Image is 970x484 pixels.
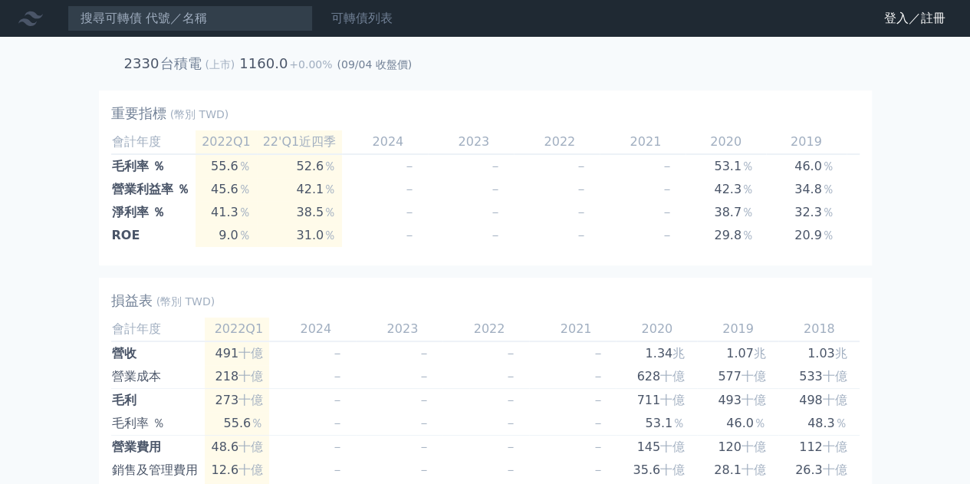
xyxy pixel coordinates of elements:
td: 2019 [697,318,778,341]
span: － [331,440,344,454]
span: － [489,205,501,219]
span: ％ [672,416,685,430]
span: (上市) [205,58,235,71]
td: 48.6 [205,436,269,459]
td: 1160.0 [238,52,288,75]
td: 2022 [442,318,529,341]
td: 2024 [269,318,356,341]
td: 46.0 [697,412,778,436]
span: － [403,159,416,173]
span: 十億 [660,393,685,407]
td: 48.3 [778,412,860,436]
span: － [418,416,430,430]
td: 26.3 [778,459,860,482]
td: 毛利 [111,389,205,413]
span: 兆 [835,346,847,361]
span: 十億 [741,440,766,454]
a: 登入／註冊 [872,6,958,31]
span: ％ [741,182,754,196]
td: 42.1 [257,178,343,201]
span: － [331,416,344,430]
td: 498 [778,389,860,413]
td: 46.0 [766,154,847,178]
td: 112 [778,436,860,459]
span: 十億 [238,346,263,361]
span: ％ [324,228,336,242]
span: 2022Q1 [202,134,251,149]
span: 2022Q1 [215,321,264,336]
td: 2023 [428,130,514,154]
span: － [331,393,344,407]
span: － [418,346,430,361]
span: +0.00% [289,58,335,71]
td: 34.0 [847,201,927,224]
td: 711 [616,389,697,413]
span: － [591,369,603,384]
td: 45.6 [196,178,257,201]
td: 營業成本 [111,365,205,389]
span: － [505,346,517,361]
span: 十億 [238,463,263,477]
td: 2021 [600,130,686,154]
h2: 損益表 [111,290,153,311]
span: ％ [238,205,251,219]
span: － [591,346,603,361]
td: 2023 [356,318,442,341]
td: 21.9 [847,224,927,247]
span: ％ [822,205,834,219]
td: 2018 [778,318,860,341]
td: 35.6 [616,459,697,482]
span: ％ [324,205,336,219]
span: 十億 [238,393,263,407]
span: 十億 [823,463,847,477]
td: 會計年度 [111,318,205,341]
td: 9.0 [196,224,257,247]
td: 120 [697,436,778,459]
td: 2024 [342,130,428,154]
span: 22'Q1近四季 [263,134,337,149]
td: 273 [205,389,269,413]
span: － [331,369,344,384]
td: 營收 [111,341,205,365]
span: － [489,228,501,242]
td: 2020 [686,130,766,154]
span: － [505,416,517,430]
td: 55.6 [205,412,269,436]
td: 營業費用 [111,436,205,459]
td: 2019 [766,130,847,154]
h2: 台積電 [160,55,202,71]
td: 毛利率 ％ [111,154,196,178]
span: － [331,463,344,477]
td: 31.0 [257,224,343,247]
td: 2020 [616,318,697,341]
span: ％ [238,159,251,173]
td: 銷售及管理費用 [111,459,205,482]
span: － [331,346,344,361]
span: 兆 [672,346,685,361]
span: 兆 [754,346,766,361]
td: 12.6 [205,459,269,482]
span: 十億 [823,393,847,407]
span: 十億 [741,393,766,407]
td: 1.07 [697,341,778,365]
span: － [489,182,501,196]
input: 搜尋可轉債 代號／名稱 [67,5,313,31]
span: － [661,159,673,173]
span: － [661,182,673,196]
td: 55.6 [196,154,257,178]
span: － [418,440,430,454]
td: 493 [697,389,778,413]
span: 十億 [660,463,685,477]
td: 218 [205,365,269,389]
span: － [505,369,517,384]
span: 十億 [238,440,263,454]
td: 628 [616,365,697,389]
span: － [591,463,603,477]
td: 2022 [514,130,600,154]
span: ％ [835,416,847,430]
span: (幣別 TWD) [170,107,229,122]
span: － [591,440,603,454]
span: － [591,416,603,430]
td: 1.34 [616,341,697,365]
span: ％ [238,228,251,242]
